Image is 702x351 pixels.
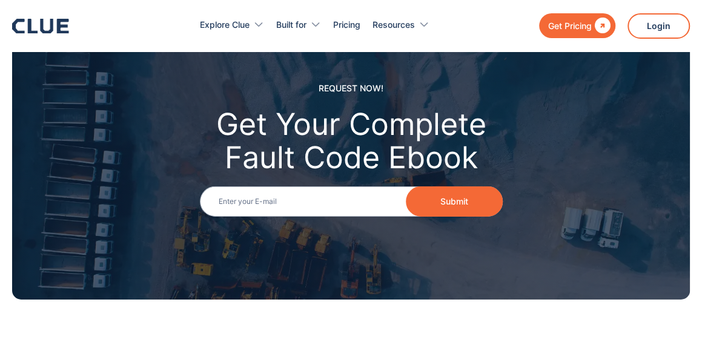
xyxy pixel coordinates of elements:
div: Explore Clue [200,6,250,44]
div: Built for [276,6,321,44]
div: Get Your Complete Fault Code Ebook [216,108,486,174]
button: Submit [406,186,503,217]
div: Built for [276,6,306,44]
a: Get Pricing [539,13,615,38]
div: Explore Clue [200,6,264,44]
div: Get Pricing [548,18,592,33]
div: Resources [373,6,415,44]
div:  [592,18,611,33]
a: Pricing [333,6,360,44]
div: Resources [373,6,429,44]
input: Enter your E-mail [200,186,503,217]
a: Login [627,13,690,39]
div: REQUEST NOW! [319,80,383,96]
